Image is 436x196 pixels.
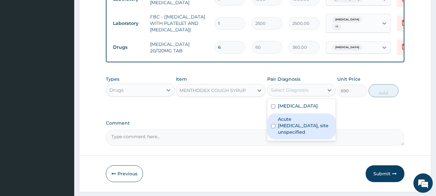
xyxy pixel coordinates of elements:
[332,16,362,23] span: [MEDICAL_DATA]
[147,10,211,36] td: FBC - ([MEDICAL_DATA] WITH PLATELET AND [MEDICAL_DATA])
[106,120,405,126] label: Comment
[12,32,26,48] img: d_794563401_company_1708531726252_794563401
[147,38,211,57] td: [MEDICAL_DATA] 20/120MG TAB
[176,76,187,82] label: Item
[110,41,147,53] td: Drugs
[3,129,123,151] textarea: Type your message and hit 'Enter'
[34,36,108,45] div: Chat with us now
[106,3,121,19] div: Minimize live chat window
[110,17,147,29] td: Laboratory
[109,87,124,93] div: Drugs
[366,165,404,182] button: Submit
[271,87,309,93] div: Select Diagnosis
[332,44,362,51] span: [MEDICAL_DATA]
[332,24,341,30] span: + 1
[278,116,332,135] label: Acute [MEDICAL_DATA], site unspecified
[267,76,300,82] label: Pair Diagnosis
[179,87,246,94] div: MENTHODEX COUGH SYRUP
[106,165,143,182] button: Previous
[278,103,318,109] label: [MEDICAL_DATA]
[337,76,360,82] label: Unit Price
[37,57,89,123] span: We're online!
[369,84,399,97] button: Add
[106,77,119,82] label: Types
